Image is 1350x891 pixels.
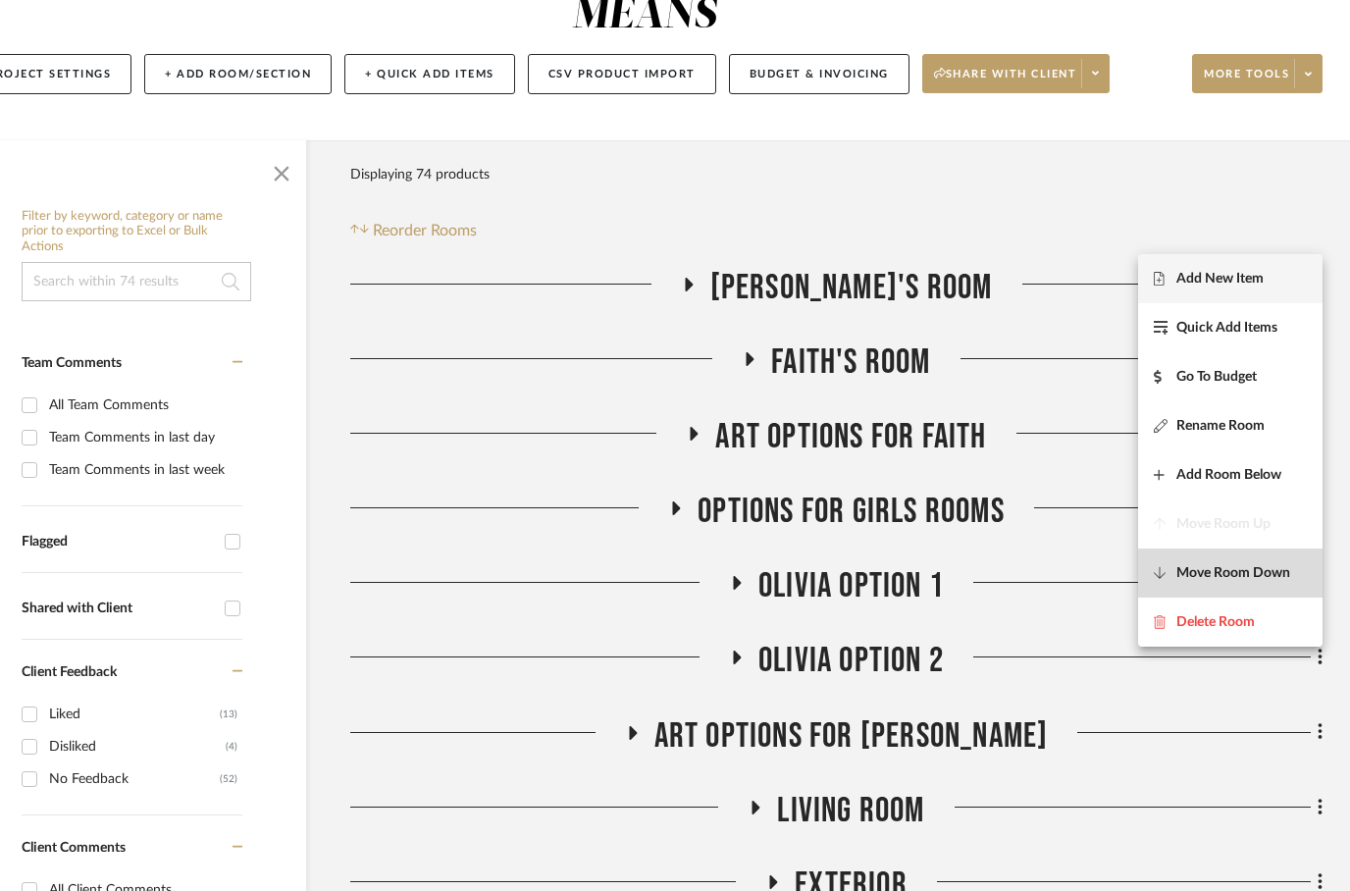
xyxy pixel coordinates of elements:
[1176,417,1265,434] span: Rename Room
[1176,564,1290,581] span: Move Room Down
[1176,466,1281,483] span: Add Room Below
[1176,270,1264,287] span: Add New Item
[1176,319,1277,336] span: Quick Add Items
[1176,368,1257,385] span: Go To Budget
[1176,613,1255,630] span: Delete Room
